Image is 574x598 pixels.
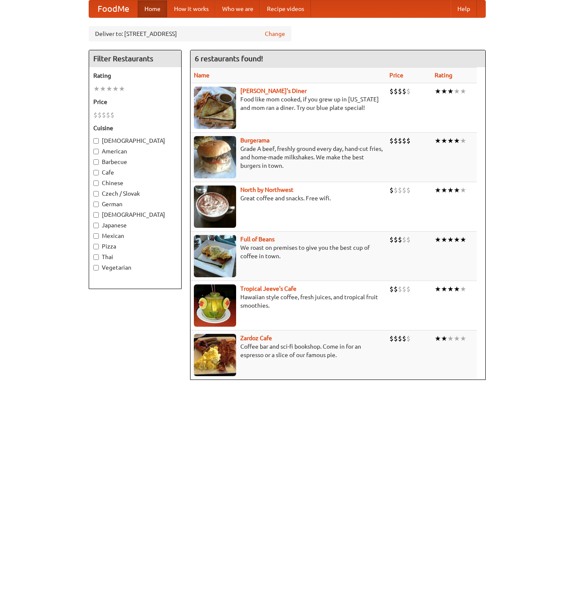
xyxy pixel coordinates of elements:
[93,179,177,187] label: Chinese
[93,254,99,260] input: Thai
[441,136,447,145] li: ★
[435,186,441,195] li: ★
[398,87,402,96] li: $
[402,186,406,195] li: $
[402,87,406,96] li: $
[394,136,398,145] li: $
[195,55,263,63] ng-pluralize: 6 restaurants found!
[138,0,167,17] a: Home
[447,235,454,244] li: ★
[389,284,394,294] li: $
[398,136,402,145] li: $
[100,84,106,93] li: ★
[398,334,402,343] li: $
[93,244,99,249] input: Pizza
[454,235,460,244] li: ★
[460,136,466,145] li: ★
[93,158,177,166] label: Barbecue
[93,200,177,208] label: German
[93,232,177,240] label: Mexican
[389,186,394,195] li: $
[93,71,177,80] h5: Rating
[451,0,477,17] a: Help
[93,98,177,106] h5: Price
[454,136,460,145] li: ★
[240,236,275,243] a: Full of Beans
[194,186,236,228] img: north.jpg
[106,84,112,93] li: ★
[447,284,454,294] li: ★
[454,87,460,96] li: ★
[194,87,236,129] img: sallys.jpg
[93,137,177,145] label: [DEMOGRAPHIC_DATA]
[93,147,177,156] label: American
[93,223,99,228] input: Japanese
[93,191,99,197] input: Czech / Slovak
[406,334,411,343] li: $
[194,95,383,112] p: Food like mom cooked, if you grew up in [US_STATE] and mom ran a diner. Try our blue plate special!
[93,202,99,207] input: German
[454,284,460,294] li: ★
[460,87,466,96] li: ★
[194,235,236,277] img: beans.jpg
[394,334,398,343] li: $
[394,87,398,96] li: $
[93,149,99,154] input: American
[460,235,466,244] li: ★
[93,221,177,229] label: Japanese
[260,0,311,17] a: Recipe videos
[402,334,406,343] li: $
[406,136,411,145] li: $
[98,110,102,120] li: $
[93,180,99,186] input: Chinese
[93,233,99,239] input: Mexican
[389,136,394,145] li: $
[93,84,100,93] li: ★
[240,186,294,193] a: North by Northwest
[460,284,466,294] li: ★
[441,334,447,343] li: ★
[394,284,398,294] li: $
[93,138,99,144] input: [DEMOGRAPHIC_DATA]
[441,186,447,195] li: ★
[93,170,99,175] input: Cafe
[402,284,406,294] li: $
[398,235,402,244] li: $
[389,235,394,244] li: $
[454,186,460,195] li: ★
[402,235,406,244] li: $
[447,87,454,96] li: ★
[406,284,411,294] li: $
[435,284,441,294] li: ★
[402,136,406,145] li: $
[460,334,466,343] li: ★
[93,159,99,165] input: Barbecue
[89,0,138,17] a: FoodMe
[240,285,297,292] b: Tropical Jeeve's Cafe
[406,87,411,96] li: $
[240,87,307,94] a: [PERSON_NAME]'s Diner
[93,189,177,198] label: Czech / Slovak
[93,110,98,120] li: $
[89,26,291,41] div: Deliver to: [STREET_ADDRESS]
[194,243,383,260] p: We roast on premises to give you the best cup of coffee in town.
[93,124,177,132] h5: Cuisine
[435,334,441,343] li: ★
[93,212,99,218] input: [DEMOGRAPHIC_DATA]
[194,136,236,178] img: burgerama.jpg
[93,265,99,270] input: Vegetarian
[240,335,272,341] a: Zardoz Cafe
[394,186,398,195] li: $
[194,72,209,79] a: Name
[93,242,177,251] label: Pizza
[389,72,403,79] a: Price
[194,342,383,359] p: Coffee bar and sci-fi bookshop. Come in for an espresso or a slice of our famous pie.
[194,194,383,202] p: Great coffee and snacks. Free wifi.
[265,30,285,38] a: Change
[240,137,269,144] a: Burgerama
[389,87,394,96] li: $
